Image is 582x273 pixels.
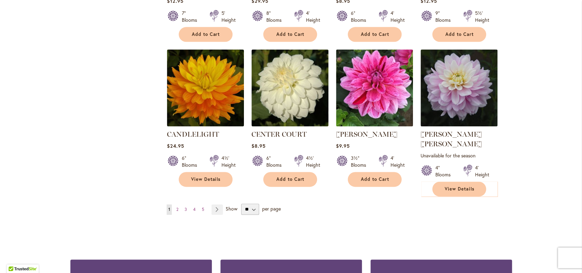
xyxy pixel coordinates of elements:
[391,10,405,23] div: 4' Height
[168,207,170,212] span: 1
[167,130,219,138] a: CANDLELIGHT
[263,27,317,42] button: Add to Cart
[193,207,196,212] span: 4
[182,155,201,168] div: 6" Blooms
[432,182,486,196] a: View Details
[348,172,402,187] button: Add to Cart
[435,10,455,23] div: 9" Blooms
[421,152,497,159] p: Unavailable for the season
[176,207,178,212] span: 2
[185,207,187,212] span: 3
[445,31,474,37] span: Add to Cart
[351,10,370,23] div: 6" Blooms
[348,27,402,42] button: Add to Cart
[432,27,486,42] button: Add to Cart
[266,155,286,168] div: 6" Blooms
[175,204,180,215] a: 2
[263,172,317,187] button: Add to Cart
[221,10,236,23] div: 5' Height
[167,49,244,126] img: CANDLELIGHT
[262,205,281,212] span: per page
[361,176,389,182] span: Add to Cart
[336,143,350,149] span: $9.95
[182,10,201,23] div: 7" Blooms
[306,10,320,23] div: 4' Height
[475,10,489,23] div: 5½' Height
[179,27,233,42] button: Add to Cart
[445,186,474,192] span: View Details
[391,155,405,168] div: 4' Height
[191,176,221,182] span: View Details
[336,49,413,126] img: CHA CHING
[336,121,413,128] a: CHA CHING
[221,155,236,168] div: 4½' Height
[167,143,184,149] span: $24.95
[421,130,482,148] a: [PERSON_NAME] [PERSON_NAME]
[183,204,189,215] a: 3
[191,204,197,215] a: 4
[421,49,497,126] img: Charlotte Mae
[192,31,220,37] span: Add to Cart
[200,204,206,215] a: 5
[336,130,397,138] a: [PERSON_NAME]
[5,248,24,268] iframe: Launch Accessibility Center
[251,121,328,128] a: CENTER COURT
[306,155,320,168] div: 4½' Height
[251,143,266,149] span: $8.95
[251,49,328,126] img: CENTER COURT
[276,176,305,182] span: Add to Cart
[421,121,497,128] a: Charlotte Mae
[266,10,286,23] div: 8" Blooms
[351,155,370,168] div: 3½" Blooms
[276,31,305,37] span: Add to Cart
[251,130,307,138] a: CENTER COURT
[179,172,233,187] a: View Details
[167,121,244,128] a: CANDLELIGHT
[226,205,237,212] span: Show
[475,164,489,178] div: 4' Height
[435,164,455,178] div: 4" Blooms
[361,31,389,37] span: Add to Cart
[202,207,204,212] span: 5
